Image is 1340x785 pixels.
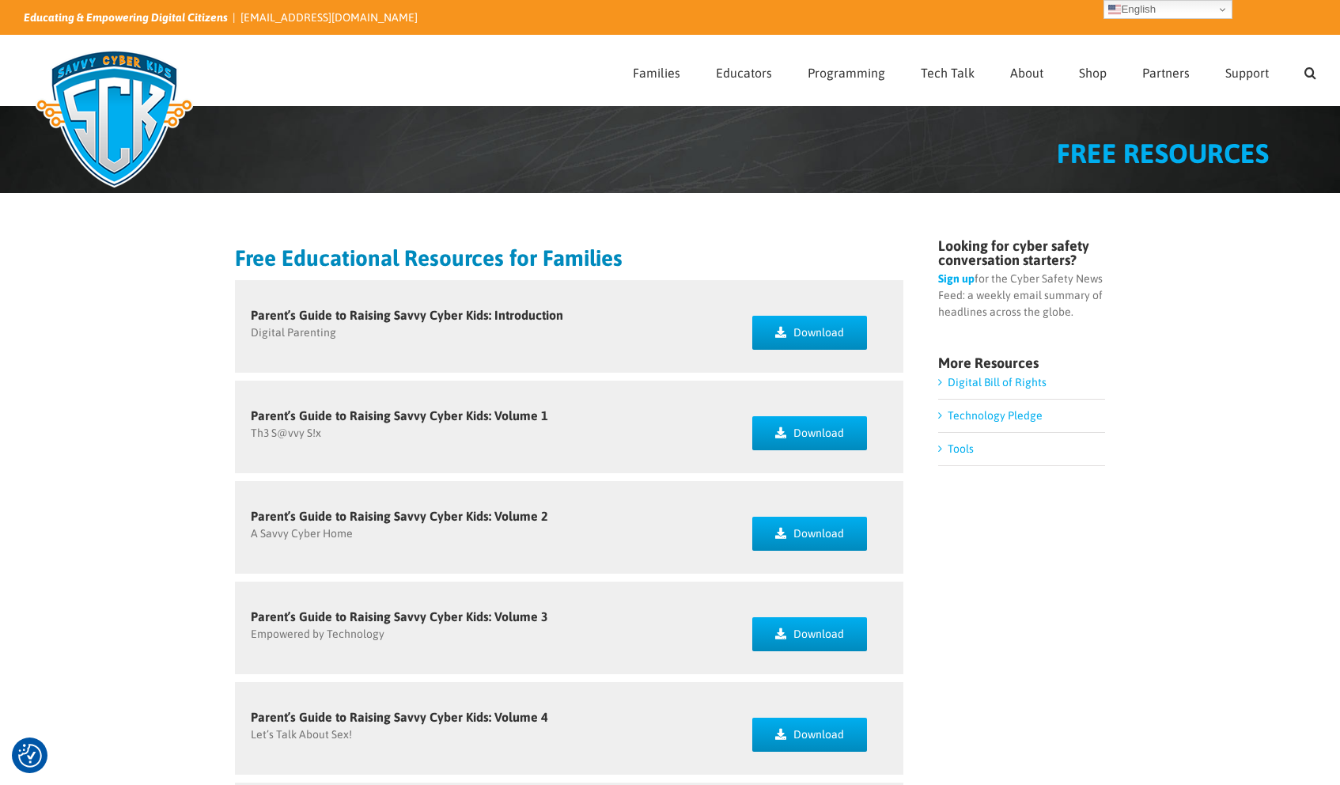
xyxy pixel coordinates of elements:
[716,66,772,79] span: Educators
[752,517,868,551] a: Download
[938,356,1105,370] h4: More Resources
[251,626,721,643] p: Empowered by Technology
[1010,36,1043,105] a: About
[1079,36,1107,105] a: Shop
[24,11,228,24] i: Educating & Empowering Digital Citizens
[633,36,680,105] a: Families
[793,728,844,741] span: Download
[808,36,885,105] a: Programming
[1142,36,1190,105] a: Partners
[1304,36,1316,105] a: Search
[948,442,974,455] a: Tools
[1079,66,1107,79] span: Shop
[1010,66,1043,79] span: About
[24,40,205,198] img: Savvy Cyber Kids Logo
[251,510,721,522] h5: Parent’s Guide to Raising Savvy Cyber Kids: Volume 2
[793,326,844,339] span: Download
[938,272,975,285] a: Sign up
[808,66,885,79] span: Programming
[633,66,680,79] span: Families
[716,36,772,105] a: Educators
[921,66,975,79] span: Tech Talk
[752,617,868,651] a: Download
[251,726,721,743] p: Let’s Talk About Sex!
[793,527,844,540] span: Download
[1225,36,1269,105] a: Support
[240,11,418,24] a: [EMAIL_ADDRESS][DOMAIN_NAME]
[1225,66,1269,79] span: Support
[793,628,844,641] span: Download
[938,271,1105,320] p: for the Cyber Safety News Feed: a weekly email summary of headlines across the globe.
[251,309,721,321] h5: Parent’s Guide to Raising Savvy Cyber Kids: Introduction
[938,239,1105,267] h4: Looking for cyber safety conversation starters?
[1108,3,1121,16] img: en
[251,610,721,623] h5: Parent’s Guide to Raising Savvy Cyber Kids: Volume 3
[633,36,1316,105] nav: Main Menu
[251,525,721,542] p: A Savvy Cyber Home
[793,427,844,440] span: Download
[251,425,721,442] p: Th3 S@vvy S!x
[251,409,721,422] h5: Parent’s Guide to Raising Savvy Cyber Kids: Volume 1
[18,744,42,768] img: Revisit consent button
[18,744,42,768] button: Consent Preferences
[948,376,1047,389] a: Digital Bill of Rights
[752,718,868,752] a: Download
[251,324,721,341] p: Digital Parenting
[921,36,975,105] a: Tech Talk
[752,416,868,450] a: Download
[235,247,903,269] h2: Free Educational Resources for Families
[1142,66,1190,79] span: Partners
[1057,138,1269,169] span: FREE RESOURCES
[948,409,1043,422] a: Technology Pledge
[251,711,721,723] h5: Parent’s Guide to Raising Savvy Cyber Kids: Volume 4
[752,316,868,350] a: Download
